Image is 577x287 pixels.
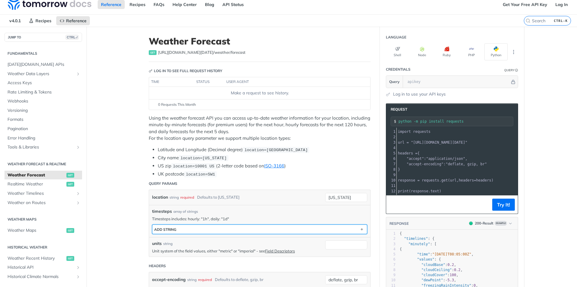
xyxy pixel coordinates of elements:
[149,263,166,269] div: Headers
[8,227,65,234] span: Weather Maps
[5,97,82,106] a: Webhooks
[8,62,81,68] span: [DATE][DOMAIN_NAME] APIs
[411,140,467,145] span: "[URL][DOMAIN_NAME][DATE]"
[389,200,398,209] button: Copy to clipboard
[398,178,415,182] span: response
[386,43,409,60] button: Shell
[398,189,441,193] span: ( . )
[8,98,81,104] span: Webhooks
[398,189,409,193] span: print
[8,126,81,132] span: Pagination
[398,157,467,161] span: : ,
[511,49,516,55] svg: More ellipsis
[8,117,81,123] span: Formats
[460,43,483,60] button: PHP
[163,241,172,246] div: string
[8,264,74,270] span: Historical API
[5,171,82,180] a: Weather Forecastget
[264,163,284,169] a: ISO-3166
[66,35,79,40] span: CTRL-/
[393,91,446,97] a: Log in to use your API keys
[400,252,474,256] span: : ,
[5,88,82,97] a: Rate Limiting & Tokens
[66,182,74,187] span: get
[5,254,82,263] a: Weather Recent Historyget
[495,221,507,226] span: Example
[5,245,82,250] h2: Historical Weather
[158,146,371,153] li: Latitude and Longitude (Decimal degree)
[407,162,444,166] span: "accept-encoding"
[475,221,493,226] div: 200 - Result
[386,262,395,267] div: 7
[441,178,448,182] span: get
[149,69,152,73] svg: Key
[454,268,461,272] span: 0.2
[389,221,409,227] button: RESPONSE
[186,172,215,177] span: location=SW1
[445,278,447,282] span: -
[386,252,395,257] div: 5
[407,157,424,161] span: "accept"
[398,151,420,155] span: {
[5,69,82,78] a: Weather Data LayersShow subpages for Weather Data Layers
[398,140,405,145] span: url
[389,79,400,84] span: Query
[5,189,82,198] a: Weather TimelinesShow subpages for Weather Timelines
[194,77,224,87] th: status
[388,107,407,112] span: Request
[421,278,443,282] span: "dewPoint"
[8,144,74,150] span: Tools & Libraries
[386,172,396,178] div: 9
[404,237,428,241] span: "timelines"
[386,183,396,188] div: 11
[5,33,82,42] button: JUMP TOCTRL-/
[8,135,81,141] span: Error Handling
[56,16,90,25] a: Reference
[76,200,81,205] button: Show subpages for Weather on Routes
[421,268,452,272] span: "cloudCeiling"
[8,89,81,95] span: Rate Limiting & Tokens
[492,199,515,211] button: Try It!
[386,67,411,72] div: Credentials
[411,189,428,193] span: response
[152,208,172,215] span: timesteps
[5,78,82,87] a: Access Keys
[417,252,430,256] span: "time"
[509,47,518,56] button: More Languages
[8,172,65,178] span: Weather Forecast
[169,193,179,202] div: string
[66,256,74,261] span: get
[5,180,82,189] a: Realtime Weatherget
[398,151,413,155] span: headers
[405,76,510,88] input: apikey
[5,115,82,124] a: Formats
[408,242,430,246] span: "minutely"
[447,263,454,267] span: 0.2
[8,181,65,187] span: Realtime Weather
[173,209,198,214] div: array of strings
[386,161,396,167] div: 7
[8,274,74,280] span: Historical Climate Normals
[400,278,456,282] span: : ,
[5,134,82,143] a: Error Handling
[8,191,74,197] span: Weather Timelines
[504,68,514,72] div: Query
[5,263,82,272] a: Historical APIShow subpages for Historical API
[149,68,222,74] div: Log in to see full request history
[421,273,447,277] span: "cloudCover"
[158,154,371,161] li: City name
[386,178,396,183] div: 10
[459,178,474,182] span: headers
[446,162,487,166] span: "deflate, gzip, br"
[152,248,322,254] p: Unit system of the field values, either "metric" or "imperial" - see
[411,43,434,60] button: Node
[5,51,82,56] h2: Fundamentals
[187,275,197,284] div: string
[415,151,417,155] span: =
[422,178,439,182] span: requests
[400,263,456,267] span: : ,
[244,148,308,152] span: location=[GEOGRAPHIC_DATA]
[5,60,82,69] a: [DATE][DOMAIN_NAME] APIs
[417,257,435,261] span: "values"
[26,16,55,25] a: Recipes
